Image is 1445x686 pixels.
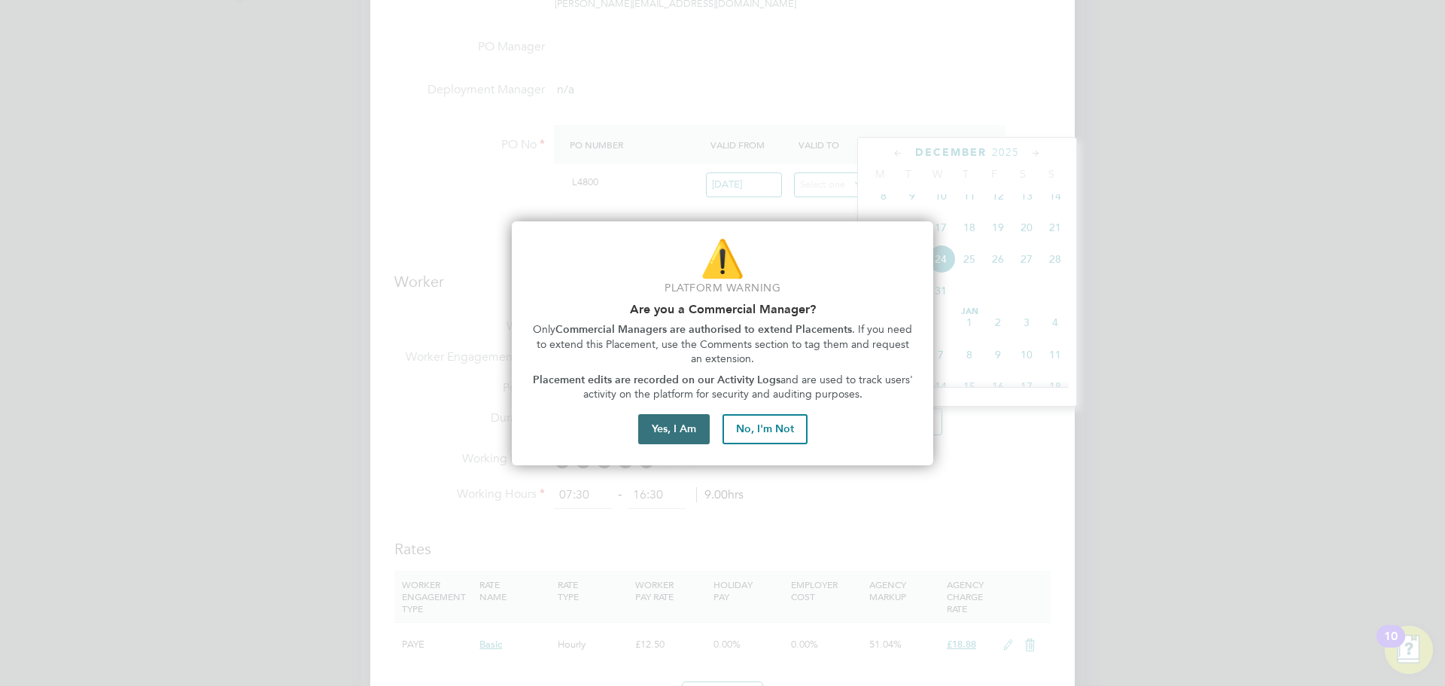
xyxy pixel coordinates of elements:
[530,281,915,296] p: Platform Warning
[512,221,933,465] div: Are you part of the Commercial Team?
[530,233,915,284] p: ⚠️
[537,323,916,365] span: . If you need to extend this Placement, use the Comments section to tag them and request an exten...
[722,414,808,444] button: No, I'm Not
[533,323,555,336] span: Only
[555,323,852,336] strong: Commercial Managers are authorised to extend Placements
[583,373,916,401] span: and are used to track users' activity on the platform for security and auditing purposes.
[638,414,710,444] button: Yes, I Am
[530,302,915,316] h2: Are you a Commercial Manager?
[533,373,780,386] strong: Placement edits are recorded on our Activity Logs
